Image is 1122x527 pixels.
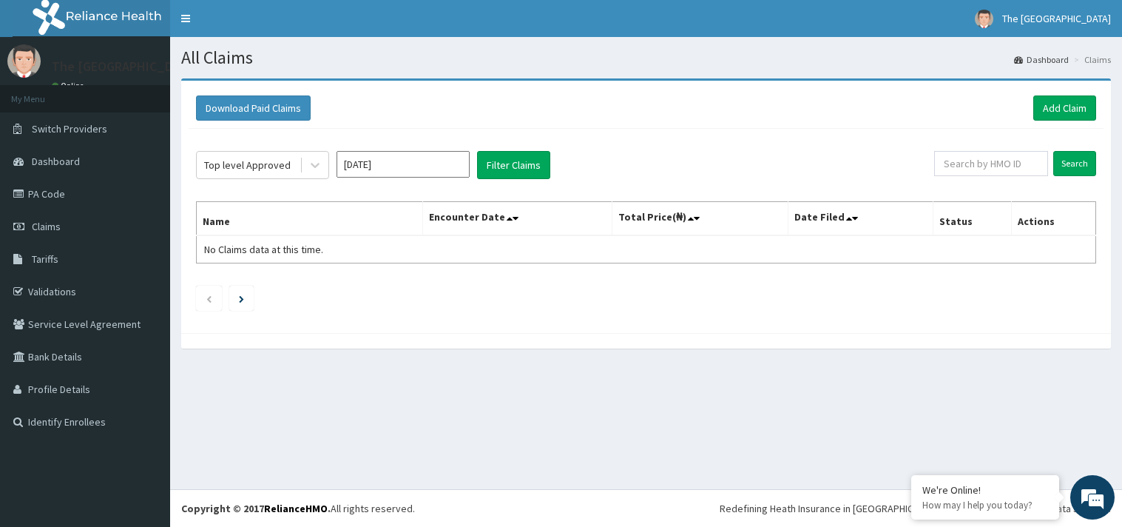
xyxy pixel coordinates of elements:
[1053,151,1096,176] input: Search
[52,60,200,73] p: The [GEOGRAPHIC_DATA]
[1011,202,1095,236] th: Actions
[264,502,328,515] a: RelianceHMO
[477,151,550,179] button: Filter Claims
[7,44,41,78] img: User Image
[933,202,1011,236] th: Status
[32,155,80,168] span: Dashboard
[32,252,58,266] span: Tariffs
[423,202,612,236] th: Encounter Date
[204,243,323,256] span: No Claims data at this time.
[196,95,311,121] button: Download Paid Claims
[337,151,470,178] input: Select Month and Year
[922,483,1048,497] div: We're Online!
[204,158,291,172] div: Top level Approved
[1070,53,1111,66] li: Claims
[934,151,1048,176] input: Search by HMO ID
[181,48,1111,67] h1: All Claims
[170,489,1122,527] footer: All rights reserved.
[52,81,87,91] a: Online
[788,202,933,236] th: Date Filed
[720,501,1111,516] div: Redefining Heath Insurance in [GEOGRAPHIC_DATA] using Telemedicine and Data Science!
[922,499,1048,511] p: How may I help you today?
[181,502,331,515] strong: Copyright © 2017 .
[612,202,788,236] th: Total Price(₦)
[1002,12,1111,25] span: The [GEOGRAPHIC_DATA]
[206,292,212,305] a: Previous page
[197,202,423,236] th: Name
[239,292,244,305] a: Next page
[1033,95,1096,121] a: Add Claim
[32,220,61,233] span: Claims
[975,10,993,28] img: User Image
[1014,53,1069,66] a: Dashboard
[32,122,107,135] span: Switch Providers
